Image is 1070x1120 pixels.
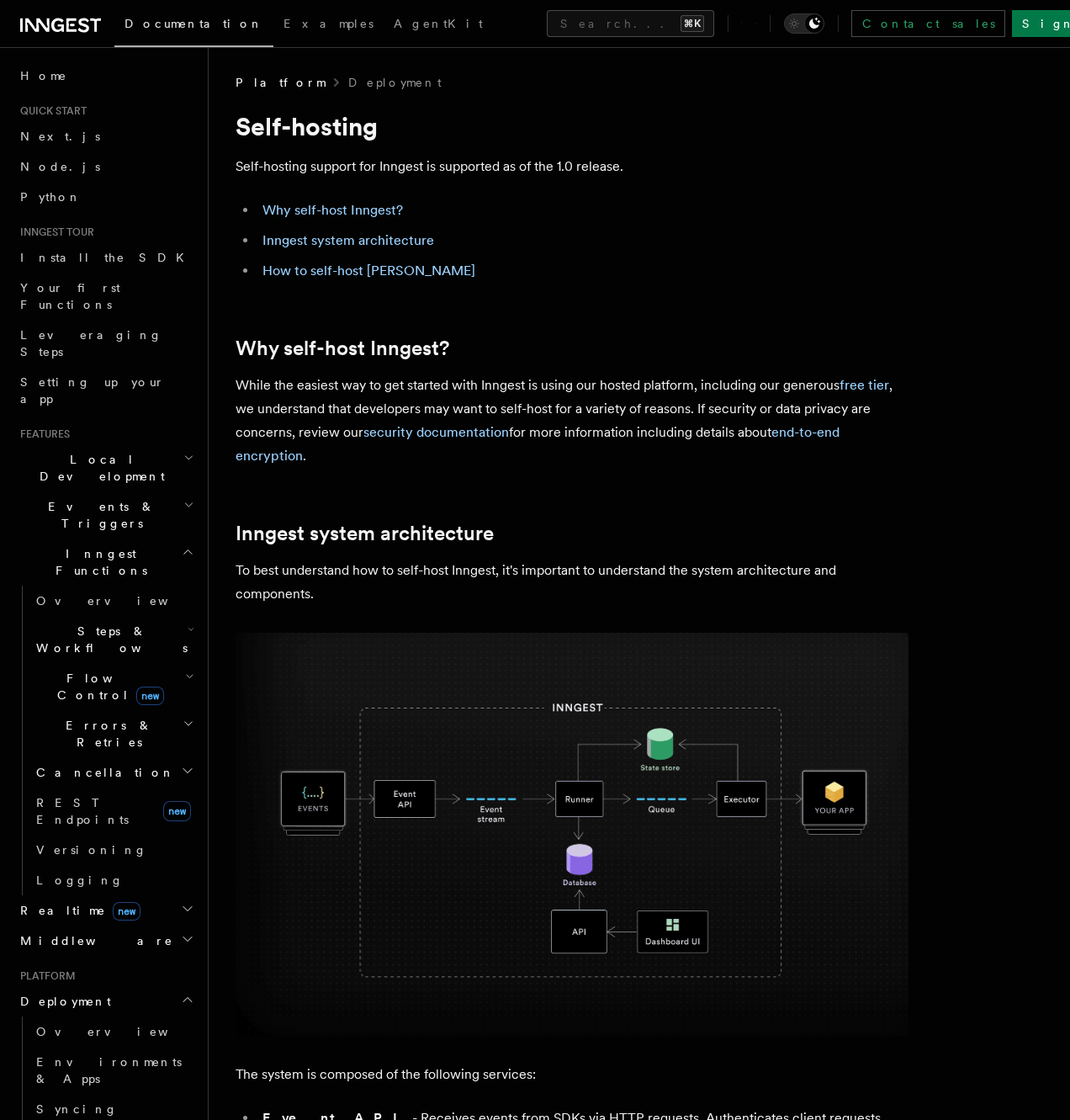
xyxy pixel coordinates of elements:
[13,367,198,414] a: Setting up your app
[236,155,908,178] p: Self-hosting support for Inngest is supported as of the 1.0 release.
[163,801,191,821] span: new
[13,986,198,1016] button: Deployment
[394,17,483,30] span: AgentKit
[36,796,129,826] span: REST Endpoints
[29,1016,198,1047] a: Overview
[13,545,182,579] span: Inngest Functions
[13,586,198,895] div: Inngest Functions
[363,424,509,440] a: security documentation
[13,451,183,485] span: Local Development
[13,151,198,182] a: Node.js
[29,865,198,895] a: Logging
[236,633,908,1036] img: Inngest system architecture diagram
[13,539,198,586] button: Inngest Functions
[20,130,100,143] span: Next.js
[13,104,87,118] span: Quick start
[851,10,1005,37] a: Contact sales
[113,902,140,921] span: new
[29,586,198,616] a: Overview
[29,710,198,757] button: Errors & Retries
[547,10,714,37] button: Search...⌘K
[13,182,198,212] a: Python
[29,623,188,656] span: Steps & Workflows
[36,1055,182,1085] span: Environments & Apps
[236,559,908,606] p: To best understand how to self-host Inngest, it's important to understand the system architecture...
[13,895,198,926] button: Realtimenew
[13,932,173,949] span: Middleware
[784,13,824,34] button: Toggle dark mode
[262,202,403,218] a: Why self-host Inngest?
[236,337,449,360] a: Why self-host Inngest?
[36,843,147,857] span: Versioning
[136,687,164,705] span: new
[840,377,889,393] a: free tier
[13,993,111,1010] span: Deployment
[29,663,198,710] button: Flow Controlnew
[29,616,198,663] button: Steps & Workflows
[20,281,120,311] span: Your first Functions
[29,757,198,788] button: Cancellation
[29,835,198,865] a: Versioning
[36,1102,118,1116] span: Syncing
[13,491,198,539] button: Events & Triggers
[384,5,493,45] a: AgentKit
[20,328,162,358] span: Leveraging Steps
[13,427,70,441] span: Features
[13,61,198,91] a: Home
[13,498,183,532] span: Events & Triggers
[283,17,373,30] span: Examples
[20,375,165,406] span: Setting up your app
[29,764,175,781] span: Cancellation
[13,273,198,320] a: Your first Functions
[13,320,198,367] a: Leveraging Steps
[29,1047,198,1094] a: Environments & Apps
[236,1063,908,1086] p: The system is composed of the following services:
[13,242,198,273] a: Install the SDK
[262,263,475,279] a: How to self-host [PERSON_NAME]
[262,232,434,248] a: Inngest system architecture
[273,5,384,45] a: Examples
[29,788,198,835] a: REST Endpointsnew
[236,111,908,141] h1: Self-hosting
[681,15,704,32] kbd: ⌘K
[13,444,198,491] button: Local Development
[20,251,194,264] span: Install the SDK
[20,190,82,204] span: Python
[36,1025,209,1038] span: Overview
[13,902,140,919] span: Realtime
[20,160,100,173] span: Node.js
[36,873,124,887] span: Logging
[348,74,442,91] a: Deployment
[20,67,67,84] span: Home
[13,969,76,983] span: Platform
[13,926,198,956] button: Middleware
[36,594,209,608] span: Overview
[114,5,273,47] a: Documentation
[124,17,263,30] span: Documentation
[236,74,325,91] span: Platform
[236,522,494,545] a: Inngest system architecture
[13,121,198,151] a: Next.js
[29,717,183,751] span: Errors & Retries
[13,226,94,239] span: Inngest tour
[29,670,185,703] span: Flow Control
[236,374,908,468] p: While the easiest way to get started with Inngest is using our hosted platform, including our gen...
